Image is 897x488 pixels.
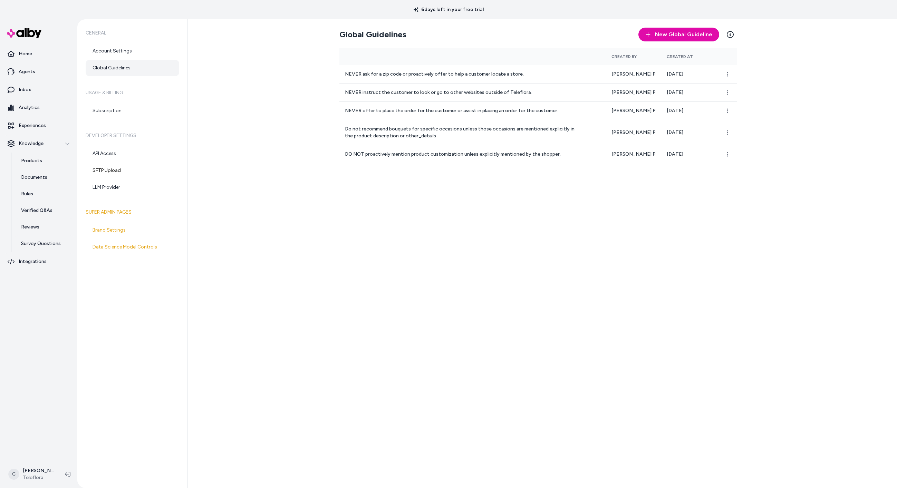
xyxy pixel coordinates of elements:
p: Integrations [19,258,47,265]
p: Verified Q&As [21,207,52,214]
a: Products [14,153,75,169]
p: NEVER ask for a zip code or proactively offer to help a customer locate a store. [345,71,577,78]
a: Subscription [86,103,179,119]
p: Do not recommend bouquets for specific occasions unless those occasions are mentioned explicitly ... [345,126,577,139]
button: New Global Guideline [638,28,719,41]
h2: Global Guidelines [339,29,406,40]
p: [PERSON_NAME] P [611,89,656,96]
a: SFTP Upload [86,162,179,179]
a: Survey Questions [14,235,75,252]
th: Created By [606,48,661,65]
p: [DATE] [667,129,711,136]
p: Reviews [21,224,39,231]
span: C [8,469,19,480]
a: Global Guidelines [86,60,179,76]
p: Experiences [19,122,46,129]
p: [DATE] [667,107,711,114]
a: Rules [14,186,75,202]
p: Inbox [19,86,31,93]
p: NEVER offer to place the order for the customer or assist in placing an order for the customer. [345,107,577,114]
a: Account Settings [86,43,179,59]
a: Documents [14,169,75,186]
p: Documents [21,174,47,181]
h6: Super Admin Pages [86,203,179,222]
p: [PERSON_NAME] P [611,107,656,114]
p: Knowledge [19,140,44,147]
a: API Access [86,145,179,162]
h6: Developer Settings [86,126,179,145]
p: [PERSON_NAME] P [611,129,656,136]
p: Survey Questions [21,240,61,247]
a: Agents [3,64,75,80]
h6: Usage & Billing [86,83,179,103]
a: Brand Settings [86,222,179,238]
a: Inbox [3,81,75,98]
a: Data Science Model Controls [86,239,179,255]
a: LLM Provider [86,179,179,196]
p: [PERSON_NAME] P [611,71,656,78]
a: Experiences [3,117,75,134]
p: Analytics [19,104,40,111]
p: Agents [19,68,35,75]
p: [DATE] [667,151,711,158]
span: Teleflora [23,474,54,481]
a: Verified Q&As [14,202,75,219]
button: C[PERSON_NAME]Teleflora [4,463,59,485]
a: Reviews [14,219,75,235]
p: 6 days left in your free trial [409,6,488,13]
th: Created At [661,48,716,65]
a: Integrations [3,253,75,270]
p: [PERSON_NAME] [23,467,54,474]
p: Products [21,157,42,164]
p: Home [19,50,32,57]
p: [DATE] [667,89,711,96]
p: [PERSON_NAME] P [611,151,656,158]
button: Knowledge [3,135,75,152]
p: DO NOT proactively mention product customization unless explicitly mentioned by the shopper. [345,151,577,158]
h6: General [86,23,179,43]
a: Home [3,46,75,62]
a: Analytics [3,99,75,116]
p: NEVER instruct the customer to look or go to other websites outside of Teleflora. [345,89,577,96]
p: Rules [21,191,33,197]
img: alby Logo [7,28,41,38]
p: [DATE] [667,71,711,78]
